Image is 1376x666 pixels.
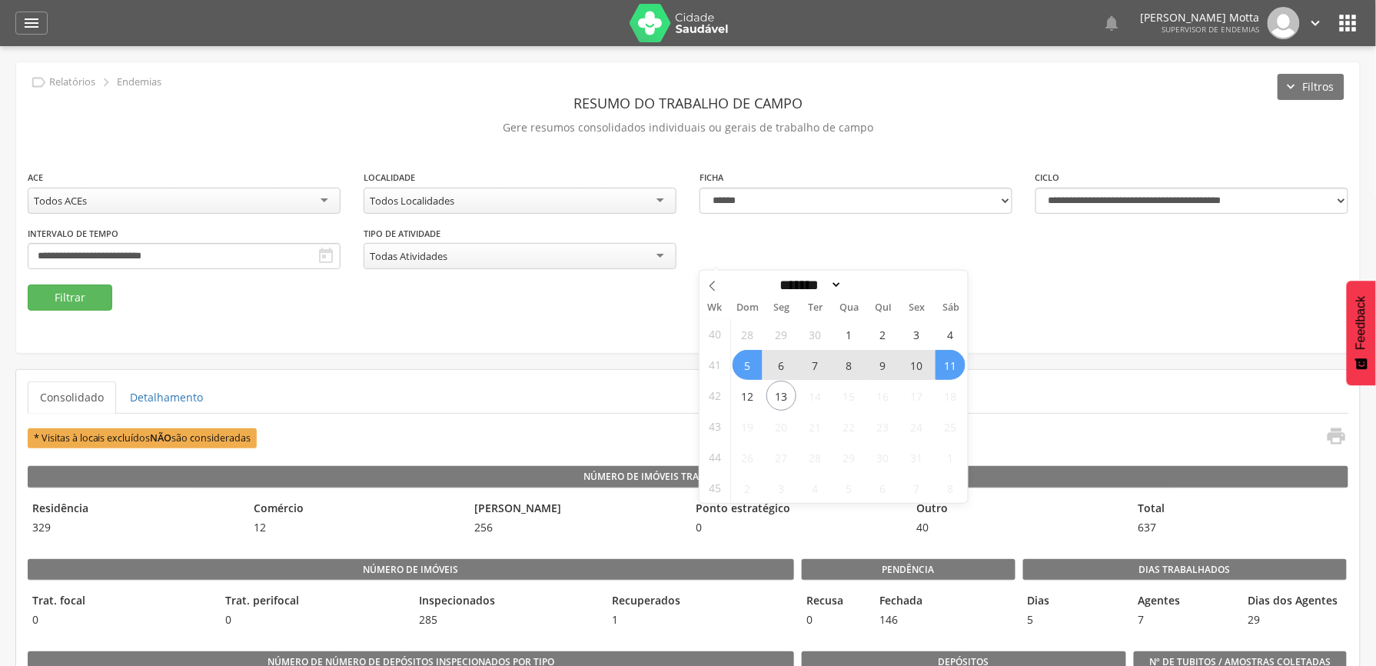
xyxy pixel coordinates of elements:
[221,593,406,611] legend: Trat. perifocal
[1308,15,1324,32] i: 
[1308,7,1324,39] a: 
[800,411,830,441] span: Outubro 21, 2025
[733,411,763,441] span: Outubro 19, 2025
[799,303,833,313] span: Ter
[733,442,763,472] span: Outubro 26, 2025
[28,612,213,628] span: 0
[28,520,241,535] span: 329
[1244,593,1347,611] legend: Dias dos Agentes
[876,612,942,628] span: 146
[249,501,463,518] legend: Comércio
[118,381,215,414] a: Detalhamento
[1023,612,1126,628] span: 5
[28,117,1348,138] p: Gere resumos consolidados individuais ou gerais de trabalho de campo
[766,381,796,411] span: Outubro 13, 2025
[936,381,966,411] span: Outubro 18, 2025
[834,319,864,349] span: Outubro 1, 2025
[28,228,118,240] label: Intervalo de Tempo
[364,171,415,184] label: Localidade
[34,194,87,208] div: Todos ACEs
[700,297,730,318] span: Wk
[1354,296,1368,350] span: Feedback
[28,89,1348,117] header: Resumo do Trabalho de Campo
[1347,281,1376,385] button: Feedback - Mostrar pesquisa
[800,350,830,380] span: Outubro 7, 2025
[902,350,932,380] span: Outubro 10, 2025
[900,303,934,313] span: Sex
[221,612,406,628] span: 0
[607,593,793,611] legend: Recuperados
[730,303,764,313] span: Dom
[317,247,335,265] i: 
[800,473,830,503] span: Novembro 4, 2025
[868,319,898,349] span: Outubro 2, 2025
[1103,7,1122,39] a: 
[902,411,932,441] span: Outubro 24, 2025
[766,319,796,349] span: Setembro 29, 2025
[936,411,966,441] span: Outubro 25, 2025
[833,303,866,313] span: Qua
[912,520,1126,535] span: 40
[936,319,966,349] span: Outubro 4, 2025
[364,228,440,240] label: Tipo de Atividade
[709,442,721,472] span: 44
[868,411,898,441] span: Outubro 23, 2025
[28,501,241,518] legend: Residência
[1023,593,1126,611] legend: Dias
[766,442,796,472] span: Outubro 27, 2025
[1244,612,1347,628] span: 29
[936,442,966,472] span: Novembro 1, 2025
[912,501,1126,518] legend: Outro
[28,593,213,611] legend: Trat. focal
[691,501,905,518] legend: Ponto estratégico
[1325,425,1347,447] i: 
[834,350,864,380] span: Outubro 8, 2025
[117,76,161,88] p: Endemias
[802,612,868,628] span: 0
[1035,171,1060,184] label: Ciclo
[733,350,763,380] span: Outubro 5, 2025
[834,411,864,441] span: Outubro 22, 2025
[28,466,1348,488] legend: Número de Imóveis Trabalhados por Tipo
[691,520,905,535] span: 0
[775,277,843,293] select: Month
[902,381,932,411] span: Outubro 17, 2025
[1023,559,1348,581] legend: Dias Trabalhados
[868,442,898,472] span: Outubro 30, 2025
[802,593,868,611] legend: Recusa
[370,249,447,263] div: Todas Atividades
[414,612,600,628] span: 285
[868,473,898,503] span: Novembro 6, 2025
[1162,24,1260,35] span: Supervisor de Endemias
[800,381,830,411] span: Outubro 14, 2025
[28,381,116,414] a: Consolidado
[98,74,115,91] i: 
[834,442,864,472] span: Outubro 29, 2025
[800,442,830,472] span: Outubro 28, 2025
[1336,11,1361,35] i: 
[733,473,763,503] span: Novembro 2, 2025
[866,303,900,313] span: Qui
[733,319,763,349] span: Setembro 28, 2025
[709,350,721,380] span: 41
[802,559,1015,581] legend: Pendência
[607,612,793,628] span: 1
[709,411,721,441] span: 43
[470,501,683,518] legend: [PERSON_NAME]
[700,171,723,184] label: Ficha
[1133,612,1236,628] span: 7
[1134,501,1348,518] legend: Total
[934,303,968,313] span: Sáb
[28,428,257,448] span: * Visitas à locais excluídos são consideradas
[1103,14,1122,32] i: 
[470,520,683,535] span: 256
[733,381,763,411] span: Outubro 12, 2025
[936,350,966,380] span: Outubro 11, 2025
[764,303,798,313] span: Seg
[28,285,112,311] button: Filtrar
[1141,12,1260,23] p: [PERSON_NAME] Motta
[1133,593,1236,611] legend: Agentes
[766,411,796,441] span: Outubro 20, 2025
[868,350,898,380] span: Outubro 9, 2025
[28,171,43,184] label: ACE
